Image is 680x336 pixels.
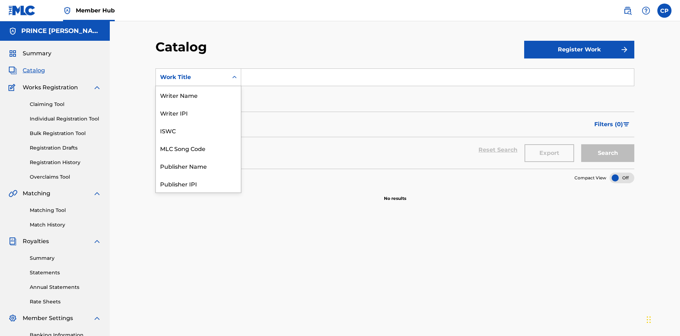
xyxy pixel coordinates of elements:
span: Catalog [23,66,45,75]
img: Matching [8,189,17,198]
a: Matching Tool [30,207,101,214]
form: Search Form [155,68,634,169]
h2: Catalog [155,39,210,55]
div: MLC Song Code [156,139,241,157]
button: Filters (0) [590,116,634,133]
p: No results [384,187,406,202]
a: CatalogCatalog [8,66,45,75]
span: Royalties [23,237,49,246]
img: expand [93,314,101,323]
img: Royalties [8,237,17,246]
div: ISWC [156,122,241,139]
a: Statements [30,269,101,276]
a: Individual Registration Tool [30,115,101,123]
img: Member Settings [8,314,17,323]
img: Accounts [8,27,17,35]
img: Summary [8,49,17,58]
a: Registration Drafts [30,144,101,152]
div: Work Title [160,73,224,82]
a: Public Search [620,4,635,18]
span: Filters ( 0 ) [594,120,623,129]
h5: PRINCE MCTESTERSON [21,27,101,35]
div: Publisher Name [156,157,241,175]
a: Overclaims Tool [30,173,101,181]
img: Works Registration [8,83,18,92]
img: expand [93,189,101,198]
img: f7272a7cc735f4ea7f67.svg [620,45,629,54]
iframe: Chat Widget [645,302,680,336]
img: expand [93,237,101,246]
span: Member Settings [23,314,73,323]
a: SummarySummary [8,49,51,58]
div: User Menu [657,4,671,18]
button: Register Work [524,41,634,58]
span: Summary [23,49,51,58]
img: Top Rightsholder [63,6,72,15]
a: Bulk Registration Tool [30,130,101,137]
span: Matching [23,189,50,198]
div: Drag [647,309,651,330]
img: help [642,6,650,15]
span: Member Hub [76,6,115,15]
span: Works Registration [23,83,78,92]
img: MLC Logo [8,5,36,16]
div: Writer Name [156,86,241,104]
span: Compact View [574,175,606,181]
div: Help [639,4,653,18]
img: expand [93,83,101,92]
img: filter [623,122,629,127]
a: Summary [30,254,101,262]
img: search [623,6,632,15]
a: Rate Sheets [30,298,101,306]
a: Annual Statements [30,284,101,291]
img: Catalog [8,66,17,75]
div: Writer IPI [156,104,241,122]
a: Registration History [30,159,101,166]
div: Publisher IPI [156,175,241,192]
a: Match History [30,221,101,229]
a: Claiming Tool [30,101,101,108]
